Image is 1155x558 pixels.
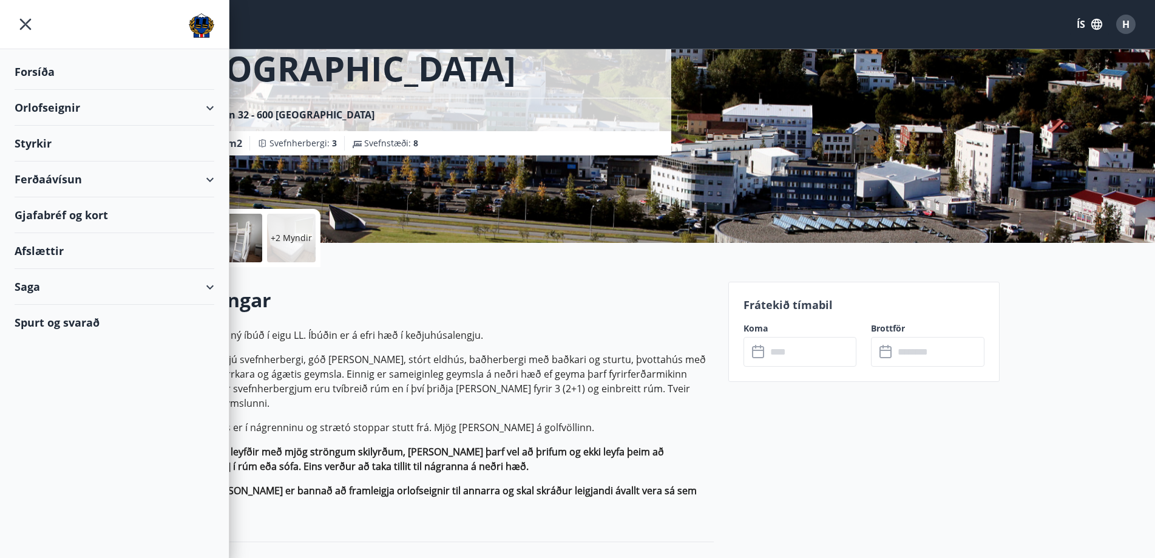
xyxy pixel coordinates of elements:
[15,54,214,90] div: Forsíða
[15,162,214,197] div: Ferðaávísun
[155,328,714,342] p: Hamratún 32 er ný íbúð í eigu LL. Íbúðin er á efri hæð í keðjuhúsalengju.
[15,90,214,126] div: Orlofseignir
[1122,18,1130,31] span: H
[155,484,697,512] strong: Athugið að [PERSON_NAME] er bannað að framleigja orlofseignir til annarra og skal skráður leigjan...
[332,137,337,149] span: 3
[743,322,857,335] label: Koma
[15,269,214,305] div: Saga
[743,297,985,313] p: Frátekið tímabil
[413,137,418,149] span: 8
[15,197,214,233] div: Gjafabréf og kort
[15,305,214,340] div: Spurt og svarað
[1070,13,1109,35] button: ÍS
[155,445,664,473] strong: ATH hundar eru leyfðir með mjög ströngum skilyrðum, [PERSON_NAME] þarf vel að þrifum og ekki leyf...
[15,126,214,162] div: Styrkir
[15,13,36,35] button: menu
[1111,10,1140,39] button: H
[155,352,714,410] p: Í íbúðinni eru þrjú svefnherbergi, góð [PERSON_NAME], stórt eldhús, baðherbergi með baðkari og st...
[15,233,214,269] div: Afslættir
[269,137,337,149] span: Svefnherbergi :
[155,287,714,313] h2: Upplýsingar
[189,13,214,38] img: union_logo
[185,108,374,121] span: Hamratún 32 - 600 [GEOGRAPHIC_DATA]
[155,420,714,435] p: Verslunin Bónus er í nágrenninu og strætó stoppar stutt frá. Mjög [PERSON_NAME] á golfvöllinn.
[871,322,984,335] label: Brottför
[364,137,418,149] span: Svefnstæði :
[271,232,312,244] p: +2 Myndir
